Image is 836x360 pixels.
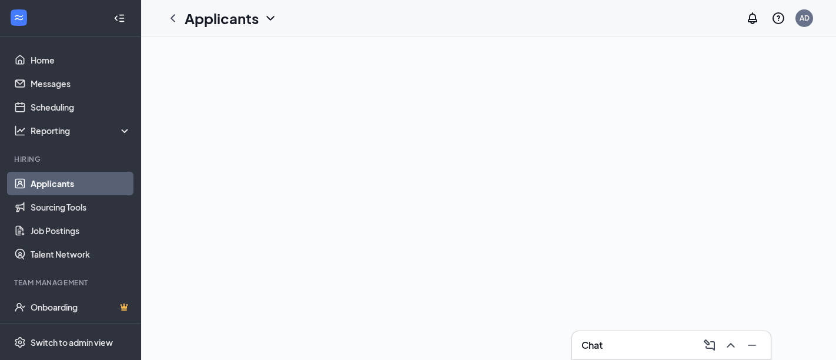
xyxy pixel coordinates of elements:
a: Scheduling [31,95,131,119]
svg: ChevronUp [724,338,738,352]
a: Applicants [31,172,131,195]
h1: Applicants [185,8,259,28]
a: Sourcing Tools [31,195,131,219]
svg: ComposeMessage [703,338,717,352]
a: Job Postings [31,219,131,242]
svg: QuestionInfo [771,11,785,25]
svg: Collapse [113,12,125,24]
div: Reporting [31,125,132,136]
svg: Minimize [745,338,759,352]
svg: Analysis [14,125,26,136]
a: Home [31,48,131,72]
a: Talent Network [31,242,131,266]
button: ChevronUp [721,336,740,355]
a: OnboardingCrown [31,295,131,319]
div: Hiring [14,154,129,164]
a: Messages [31,72,131,95]
h3: Chat [581,339,603,352]
div: AD [800,13,810,23]
svg: Notifications [745,11,760,25]
svg: ChevronLeft [166,11,180,25]
div: Team Management [14,278,129,288]
svg: ChevronDown [263,11,277,25]
svg: Settings [14,336,26,348]
button: Minimize [743,336,761,355]
a: TeamCrown [31,319,131,342]
button: ComposeMessage [700,336,719,355]
div: Switch to admin view [31,336,113,348]
svg: WorkstreamLogo [13,12,25,24]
